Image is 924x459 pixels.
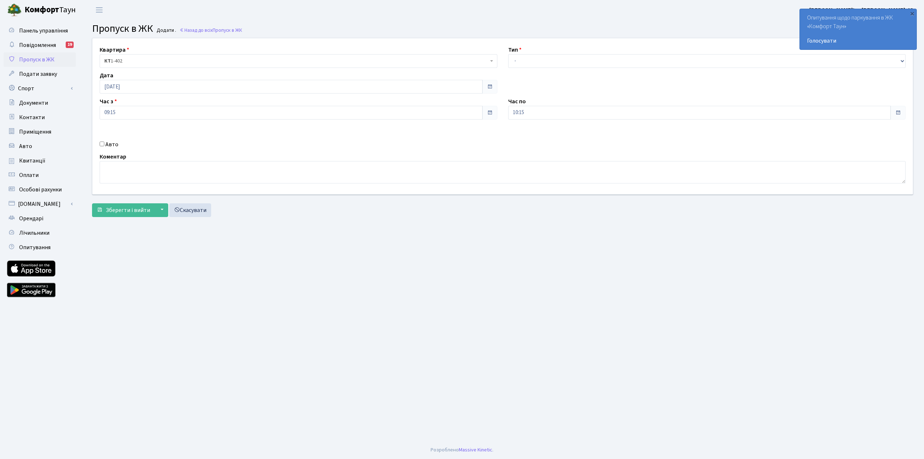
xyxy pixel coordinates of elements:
[4,153,76,168] a: Квитанції
[19,113,45,121] span: Контакти
[4,168,76,182] a: Оплати
[19,41,56,49] span: Повідомлення
[90,4,108,16] button: Переключити навігацію
[4,110,76,125] a: Контакти
[19,128,51,136] span: Приміщення
[19,27,68,35] span: Панель управління
[908,10,916,17] div: ×
[19,70,57,78] span: Подати заявку
[4,226,76,240] a: Лічильники
[213,27,242,34] span: Пропуск в ЖК
[4,81,76,96] a: Спорт
[4,38,76,52] a: Повідомлення19
[92,203,155,217] button: Зберегти і вийти
[104,57,111,65] b: КТ
[508,46,522,54] label: Тип
[809,6,915,14] a: [PERSON_NAME]’єв [PERSON_NAME]. Ю.
[179,27,242,34] a: Назад до всіхПропуск в ЖК
[431,446,493,454] div: Розроблено .
[4,197,76,211] a: [DOMAIN_NAME]
[4,52,76,67] a: Пропуск в ЖК
[4,139,76,153] a: Авто
[4,240,76,255] a: Опитування
[7,3,22,17] img: logo.png
[100,54,497,68] span: <b>КТ</b>&nbsp;&nbsp;&nbsp;&nbsp;1-402
[4,23,76,38] a: Панель управління
[19,142,32,150] span: Авто
[4,211,76,226] a: Орендарі
[19,229,49,237] span: Лічильники
[459,446,492,454] a: Massive Kinetic
[19,171,39,179] span: Оплати
[4,67,76,81] a: Подати заявку
[66,42,74,48] div: 19
[105,140,118,149] label: Авто
[25,4,76,16] span: Таун
[508,97,526,106] label: Час по
[19,99,48,107] span: Документи
[19,243,51,251] span: Опитування
[4,125,76,139] a: Приміщення
[155,27,176,34] small: Додати .
[4,182,76,197] a: Особові рахунки
[807,36,909,45] a: Голосувати
[25,4,59,16] b: Комфорт
[169,203,211,217] a: Скасувати
[19,186,62,194] span: Особові рахунки
[4,96,76,110] a: Документи
[19,215,43,222] span: Орендарі
[100,71,113,80] label: Дата
[104,57,488,65] span: <b>КТ</b>&nbsp;&nbsp;&nbsp;&nbsp;1-402
[19,56,55,64] span: Пропуск в ЖК
[19,157,45,165] span: Квитанції
[800,9,916,49] div: Опитування щодо паркування в ЖК «Комфорт Таун»
[100,152,126,161] label: Коментар
[92,21,153,36] span: Пропуск в ЖК
[106,206,150,214] span: Зберегти і вийти
[100,97,117,106] label: Час з
[100,46,129,54] label: Квартира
